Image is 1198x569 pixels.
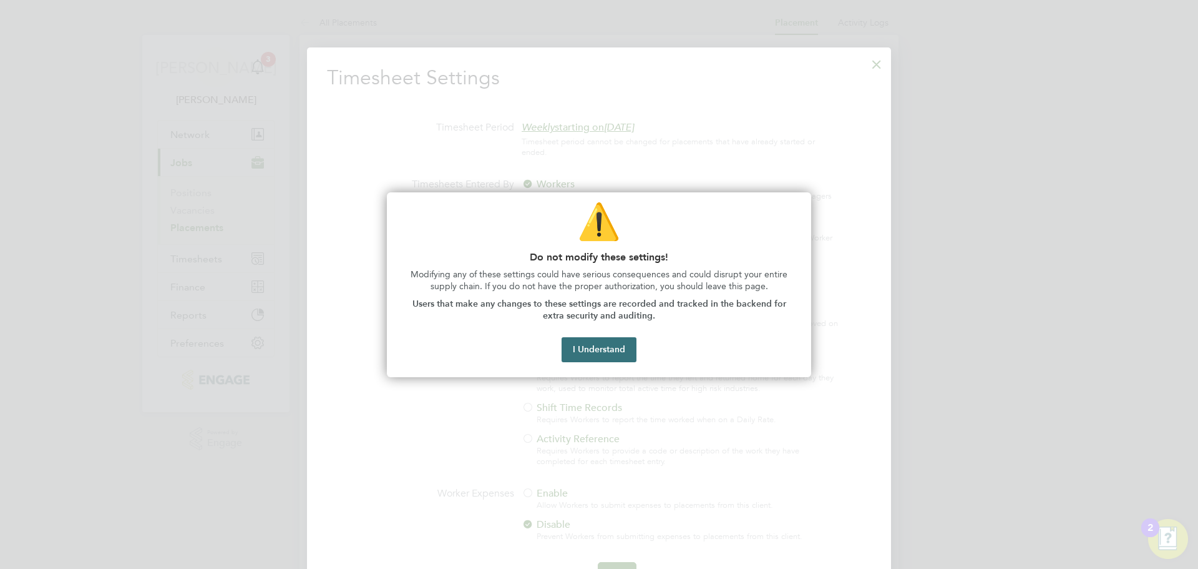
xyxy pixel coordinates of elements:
[412,299,789,322] strong: Users that make any changes to these settings are recorded and tracked in the backend for extra s...
[402,269,796,293] p: Modifying any of these settings could have serious consequences and could disrupt your entire sup...
[402,251,796,263] p: Do not modify these settings!
[402,197,796,246] p: ⚠️
[387,192,811,377] div: Do not modify these settings!
[562,337,636,362] button: I Understand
